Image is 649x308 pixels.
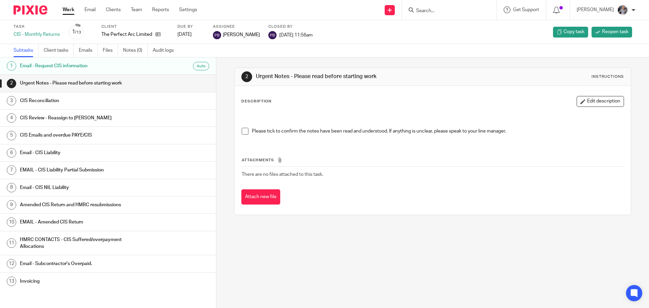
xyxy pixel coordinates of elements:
[7,113,16,123] div: 4
[20,130,146,140] h1: CIS Emails and overdue PAYE/CIS
[7,277,16,286] div: 13
[72,28,81,36] div: 1
[20,217,146,227] h1: EMAIL - Amended CIS Return
[268,24,313,29] label: Closed by
[7,131,16,140] div: 5
[252,128,623,135] p: Please tick to confirm the notes have been read and understood. If anything is unclear, please sp...
[177,24,205,29] label: Due by
[553,27,588,38] a: Copy task
[63,6,74,13] a: Work
[20,113,146,123] h1: CIS Review - Reassign to [PERSON_NAME]
[20,183,146,193] h1: Email - CIS NIL Liability
[14,31,60,38] div: CIS - Monthly Returns
[241,71,252,82] div: 2
[20,259,146,269] h1: Email - Subcontractor's Overpaid.
[153,44,179,57] a: Audit logs
[101,24,169,29] label: Client
[7,183,16,192] div: 8
[14,5,47,15] img: Pixie
[279,32,313,37] span: [DATE] 11:56am
[152,6,169,13] a: Reports
[85,6,96,13] a: Email
[563,28,584,35] span: Copy task
[513,7,539,12] span: Get Support
[242,172,323,177] span: There are no files attached to this task.
[20,96,146,106] h1: CIS Reconciliation
[20,61,146,71] h1: Email - Request CIS information
[7,148,16,158] div: 6
[242,158,274,162] span: Attachments
[415,8,476,14] input: Search
[7,165,16,175] div: 7
[213,24,260,29] label: Assignee
[577,6,614,13] p: [PERSON_NAME]
[592,27,632,38] a: Reopen task
[213,31,221,39] img: svg%3E
[20,200,146,210] h1: Amended CIS Return and HMRC resubmissions
[14,24,60,29] label: Task
[44,44,74,57] a: Client tasks
[20,148,146,158] h1: Email - CIS Liability
[20,165,146,175] h1: EMAIL - CIS Liability Partial Submission
[241,189,280,205] button: Attach new file
[177,31,205,38] div: [DATE]
[7,61,16,71] div: 1
[223,31,260,38] span: [PERSON_NAME]
[7,238,16,248] div: 11
[7,259,16,268] div: 12
[241,99,271,104] p: Description
[131,6,142,13] a: Team
[20,276,146,286] h1: Invoicing
[123,44,148,57] a: Notes (0)
[268,31,277,39] img: svg%3E
[592,74,624,79] div: Instructions
[106,6,121,13] a: Clients
[75,30,81,34] small: /13
[103,44,118,57] a: Files
[193,62,209,70] div: Auto
[617,5,628,16] img: -%20%20-%20studio@ingrained.co.uk%20for%20%20-20220223%20at%20101413%20-%201W1A2026.jpg
[20,78,146,88] h1: Urgent Notes - Please read before starting work
[256,73,447,80] h1: Urgent Notes - Please read before starting work
[179,6,197,13] a: Settings
[20,235,146,252] h1: HMRC CONTACTS - CIS Suffered/overpayment Allocations
[79,44,98,57] a: Emails
[7,79,16,88] div: 2
[7,200,16,210] div: 9
[101,31,152,38] p: The Perfect Arc Limited
[14,44,39,57] a: Subtasks
[7,96,16,105] div: 3
[577,96,624,107] button: Edit description
[602,28,628,35] span: Reopen task
[7,217,16,227] div: 10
